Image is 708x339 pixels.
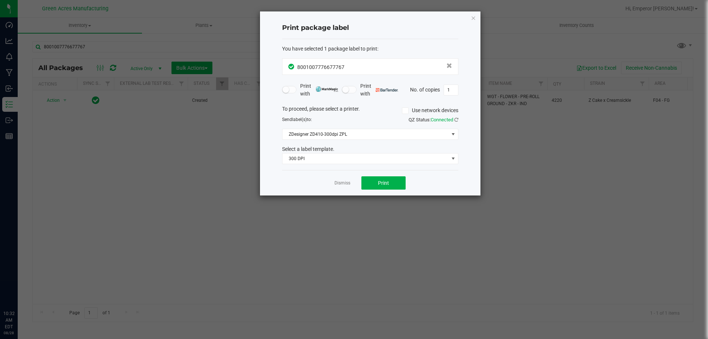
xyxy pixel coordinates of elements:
[361,176,406,190] button: Print
[277,105,464,116] div: To proceed, please select a printer.
[316,86,338,92] img: mark_magic_cybra.png
[292,117,307,122] span: label(s)
[300,82,338,98] span: Print with
[409,117,458,122] span: QZ Status:
[282,23,458,33] h4: Print package label
[22,279,31,288] iframe: Resource center unread badge
[431,117,453,122] span: Connected
[7,280,29,302] iframe: Resource center
[410,86,440,92] span: No. of copies
[360,82,398,98] span: Print with
[376,88,398,92] img: bartender.png
[282,129,449,139] span: ZDesigner ZD410-300dpi ZPL
[282,46,377,52] span: You have selected 1 package label to print
[282,45,458,53] div: :
[402,107,458,114] label: Use network devices
[297,64,344,70] span: 8001007776677767
[282,117,312,122] span: Send to:
[282,153,449,164] span: 300 DPI
[378,180,389,186] span: Print
[277,145,464,153] div: Select a label template.
[288,63,295,70] span: In Sync
[334,180,350,186] a: Dismiss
